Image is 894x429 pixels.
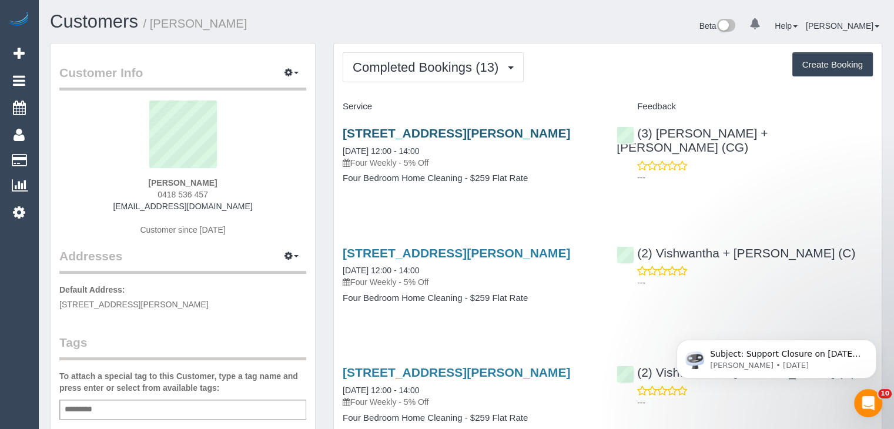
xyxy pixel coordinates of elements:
a: [STREET_ADDRESS][PERSON_NAME] [343,366,570,379]
span: Completed Bookings (13) [353,60,504,75]
a: [DATE] 12:00 - 14:00 [343,386,419,395]
img: Automaid Logo [7,12,31,28]
strong: [PERSON_NAME] [148,178,217,187]
a: [STREET_ADDRESS][PERSON_NAME] [343,246,570,260]
p: Four Weekly - 5% Off [343,396,599,408]
p: Four Weekly - 5% Off [343,276,599,288]
h4: Service [343,102,599,112]
p: --- [637,277,873,289]
p: --- [637,397,873,408]
iframe: Intercom notifications message [659,315,894,397]
a: [EMAIL_ADDRESS][DOMAIN_NAME] [113,202,252,211]
legend: Customer Info [59,64,306,91]
span: 0418 536 457 [158,190,208,199]
a: [PERSON_NAME] [806,21,879,31]
a: [STREET_ADDRESS][PERSON_NAME] [343,126,570,140]
h4: Four Bedroom Home Cleaning - $259 Flat Rate [343,173,599,183]
a: Beta [699,21,736,31]
h4: Feedback [617,102,873,112]
p: Four Weekly - 5% Off [343,157,599,169]
iframe: Intercom live chat [854,389,882,417]
h4: Four Bedroom Home Cleaning - $259 Flat Rate [343,413,599,423]
a: (2) Vishwantha + [PERSON_NAME] (C) [617,246,855,260]
button: Completed Bookings (13) [343,52,524,82]
span: Customer since [DATE] [140,225,225,234]
label: To attach a special tag to this Customer, type a tag name and press enter or select from availabl... [59,370,306,394]
legend: Tags [59,334,306,360]
span: [STREET_ADDRESS][PERSON_NAME] [59,300,209,309]
span: 10 [878,389,892,398]
small: / [PERSON_NAME] [143,17,247,30]
a: Customers [50,11,138,32]
button: Create Booking [792,52,873,77]
a: [DATE] 12:00 - 14:00 [343,266,419,275]
p: --- [637,172,873,183]
label: Default Address: [59,284,125,296]
a: (3) [PERSON_NAME] + [PERSON_NAME] (CG) [617,126,768,154]
img: New interface [716,19,735,34]
h4: Four Bedroom Home Cleaning - $259 Flat Rate [343,293,599,303]
a: [DATE] 12:00 - 14:00 [343,146,419,156]
a: Help [775,21,798,31]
